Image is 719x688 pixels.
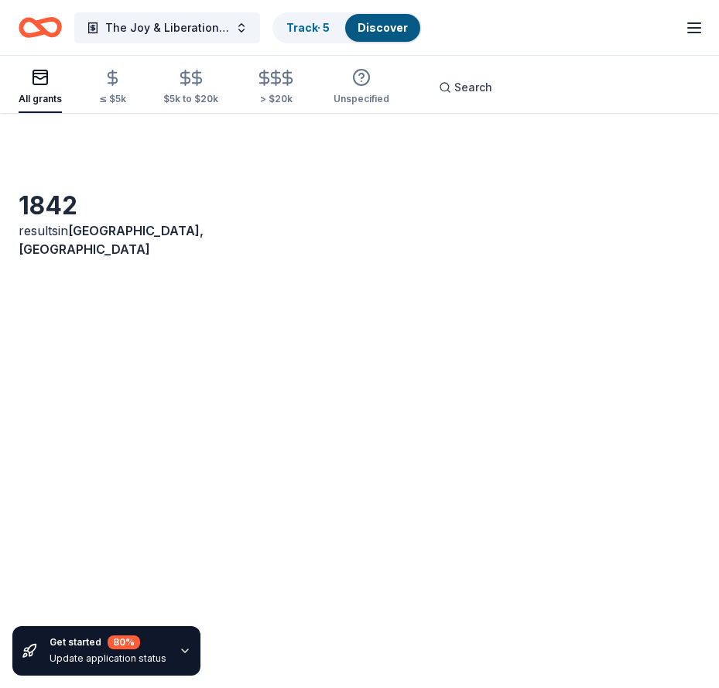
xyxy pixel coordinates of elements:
button: Unspecified [334,62,389,113]
button: All grants [19,62,62,113]
span: [GEOGRAPHIC_DATA], [GEOGRAPHIC_DATA] [19,223,204,257]
span: Search [454,78,492,97]
div: Get started [50,635,166,649]
button: Search [426,72,505,103]
div: ≤ $5k [99,93,126,105]
span: in [19,223,204,257]
div: Unspecified [334,93,389,105]
a: Home [19,9,62,46]
div: 1842 [19,190,175,221]
button: Track· 5Discover [272,12,422,43]
a: Track· 5 [286,21,330,34]
button: $5k to $20k [163,63,218,113]
button: The Joy & Liberation Center [74,12,260,43]
div: results [19,221,175,258]
a: Discover [358,21,408,34]
div: $5k to $20k [163,93,218,105]
div: 80 % [108,635,140,649]
button: ≤ $5k [99,63,126,113]
div: Update application status [50,652,166,665]
div: All grants [19,93,62,105]
button: > $20k [255,63,296,113]
span: The Joy & Liberation Center [105,19,229,37]
div: > $20k [255,93,296,105]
